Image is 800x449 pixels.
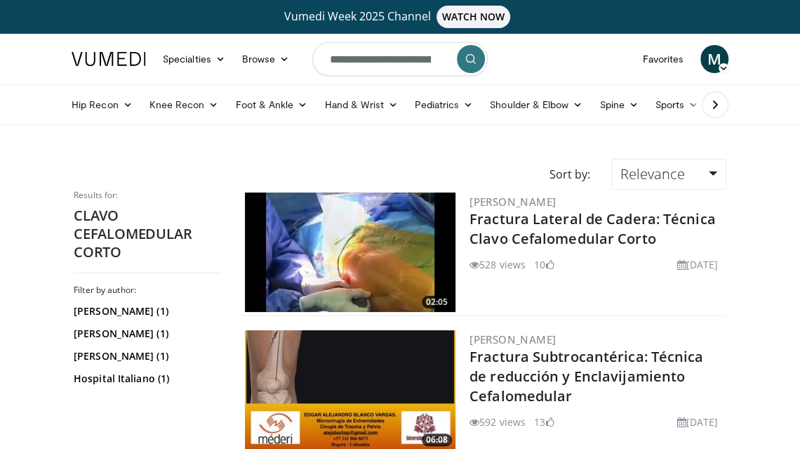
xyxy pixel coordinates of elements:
[316,91,406,119] a: Hand & Wrist
[469,209,716,248] a: Fractura Lateral de Cadera: Técnica Clavo Cefalomedular Corto
[74,349,218,363] a: [PERSON_NAME] (1)
[481,91,591,119] a: Shoulder & Elbow
[469,257,526,272] li: 528 views
[611,159,726,190] a: Relevance
[676,257,718,272] li: [DATE]
[534,415,554,429] li: 13
[154,45,234,73] a: Specialties
[634,45,692,73] a: Favorites
[74,372,218,386] a: Hospital Italiano (1)
[700,45,728,73] a: M
[469,332,556,346] a: [PERSON_NAME]
[676,415,718,429] li: [DATE]
[63,6,737,28] a: Vumedi Week 2025 ChannelWATCH NOW
[620,164,685,183] span: Relevance
[227,91,316,119] a: Foot & Ankle
[63,91,141,119] a: Hip Recon
[469,195,556,209] a: [PERSON_NAME]
[74,207,221,261] h2: CLAVO CEFALOMEDULAR CORTO
[422,296,452,308] span: 02:05
[245,193,455,312] img: b43a6298-d67d-411a-959d-c03cdc2fdd4f.300x170_q85_crop-smart_upscale.jpg
[312,42,488,76] input: Search topics, interventions
[245,193,455,312] a: 02:05
[74,285,221,296] h3: Filter by author:
[591,91,646,119] a: Spine
[74,190,221,201] p: Results for:
[534,257,554,272] li: 10
[234,45,298,73] a: Browse
[469,347,703,405] a: Fractura Subtrocantérica: Técnica de reducción y Enclavijamiento Cefalomedular
[72,52,146,66] img: VuMedi Logo
[406,91,481,119] a: Pediatrics
[74,327,218,341] a: [PERSON_NAME] (1)
[141,91,227,119] a: Knee Recon
[539,159,601,190] div: Sort by:
[422,434,452,446] span: 06:08
[436,6,511,28] span: WATCH NOW
[74,304,218,318] a: [PERSON_NAME] (1)
[647,91,707,119] a: Sports
[469,415,526,429] li: 592 views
